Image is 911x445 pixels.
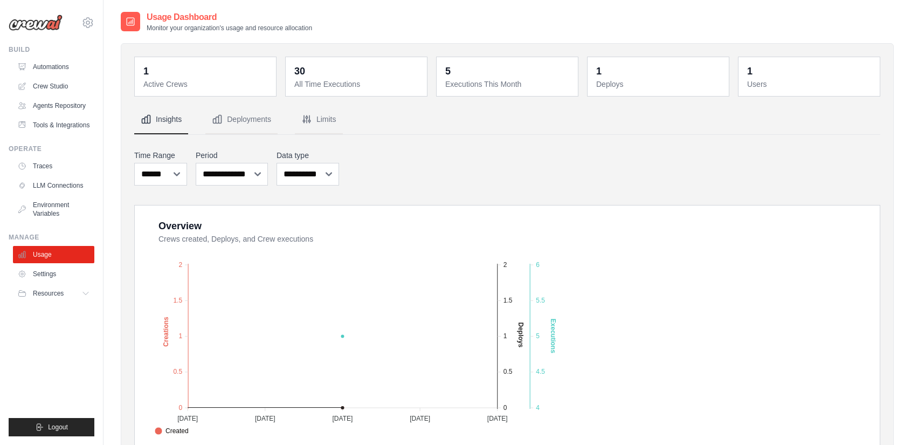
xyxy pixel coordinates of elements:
[205,105,278,134] button: Deployments
[536,332,540,340] tspan: 5
[173,368,182,375] tspan: 0.5
[596,64,602,79] div: 1
[147,24,312,32] p: Monitor your organization's usage and resource allocation
[147,11,312,24] h2: Usage Dashboard
[134,105,188,134] button: Insights
[13,246,94,263] a: Usage
[503,261,507,269] tspan: 2
[13,97,94,114] a: Agents Repository
[162,317,170,347] text: Creations
[158,234,867,244] dt: Crews created, Deploys, and Crew executions
[410,415,430,422] tspan: [DATE]
[143,64,149,79] div: 1
[503,368,513,375] tspan: 0.5
[9,233,94,242] div: Manage
[536,261,540,269] tspan: 6
[857,393,911,445] iframe: Chat Widget
[294,64,305,79] div: 30
[13,177,94,194] a: LLM Connections
[9,45,94,54] div: Build
[13,117,94,134] a: Tools & Integrations
[178,261,182,269] tspan: 2
[487,415,508,422] tspan: [DATE]
[13,58,94,76] a: Automations
[277,150,339,161] label: Data type
[596,79,722,90] dt: Deploys
[13,265,94,283] a: Settings
[747,79,873,90] dt: Users
[9,418,94,436] button: Logout
[536,297,545,304] tspan: 5.5
[173,297,182,304] tspan: 1.5
[503,297,513,304] tspan: 1.5
[536,368,545,375] tspan: 4.5
[9,15,63,31] img: Logo
[503,332,507,340] tspan: 1
[196,150,268,161] label: Period
[255,415,275,422] tspan: [DATE]
[178,332,182,340] tspan: 1
[155,426,189,436] span: Created
[158,218,202,234] div: Overview
[13,158,94,175] a: Traces
[536,404,540,412] tspan: 4
[445,79,571,90] dt: Executions This Month
[134,105,880,134] nav: Tabs
[178,404,182,412] tspan: 0
[9,145,94,153] div: Operate
[33,289,64,298] span: Resources
[13,196,94,222] a: Environment Variables
[517,322,524,347] text: Deploys
[747,64,753,79] div: 1
[503,404,507,412] tspan: 0
[13,78,94,95] a: Crew Studio
[177,415,198,422] tspan: [DATE]
[294,79,420,90] dt: All Time Executions
[445,64,451,79] div: 5
[13,285,94,302] button: Resources
[295,105,343,134] button: Limits
[333,415,353,422] tspan: [DATE]
[134,150,187,161] label: Time Range
[549,319,557,353] text: Executions
[143,79,270,90] dt: Active Crews
[48,423,68,432] span: Logout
